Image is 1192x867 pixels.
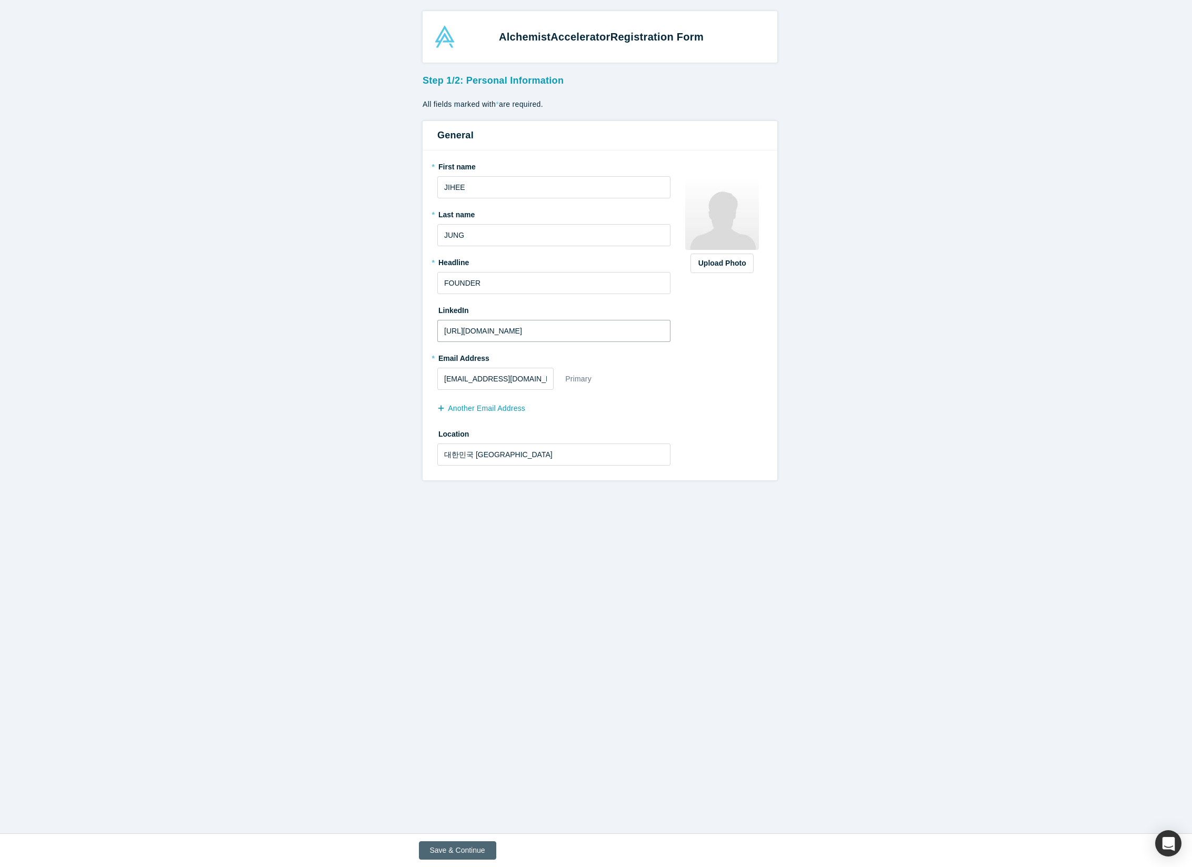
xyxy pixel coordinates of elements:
label: Headline [437,254,670,268]
div: Primary [565,370,592,388]
h3: Step 1/2: Personal Information [423,70,777,88]
label: Last name [437,206,670,220]
strong: Alchemist Registration Form [499,31,704,43]
h3: General [437,128,763,143]
label: First name [437,158,670,173]
label: Location [437,425,670,440]
img: Profile user default [685,176,759,250]
button: Save & Continue [419,841,496,860]
span: Accelerator [550,31,610,43]
p: All fields marked with are required. [423,99,777,110]
label: Email Address [437,349,489,364]
input: Partner, CEO [437,272,670,294]
img: Alchemist Accelerator Logo [434,26,456,48]
input: Enter a location [437,443,670,466]
div: Upload Photo [698,258,746,269]
button: another Email Address [437,399,536,418]
label: LinkedIn [437,301,469,316]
